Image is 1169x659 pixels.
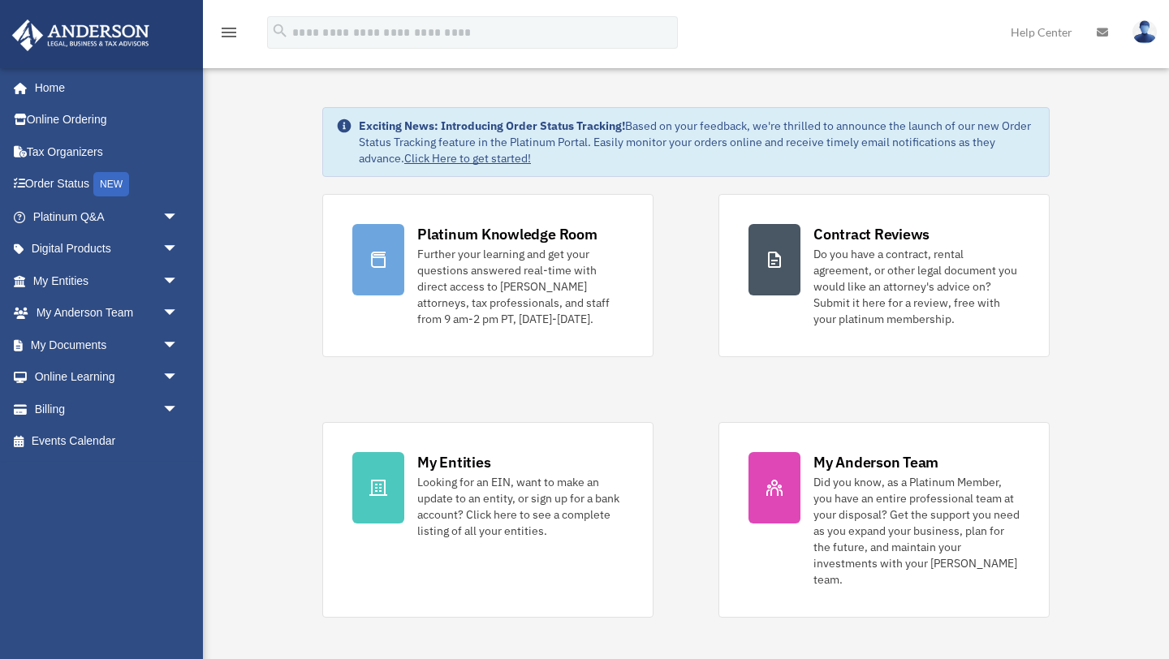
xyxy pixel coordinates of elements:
a: Digital Productsarrow_drop_down [11,233,203,265]
span: arrow_drop_down [162,233,195,266]
div: Further your learning and get your questions answered real-time with direct access to [PERSON_NAM... [417,246,623,327]
a: Events Calendar [11,425,203,458]
a: My Documentsarrow_drop_down [11,329,203,361]
a: Order StatusNEW [11,168,203,201]
img: User Pic [1132,20,1157,44]
a: My Entities Looking for an EIN, want to make an update to an entity, or sign up for a bank accoun... [322,422,654,618]
a: My Entitiesarrow_drop_down [11,265,203,297]
span: arrow_drop_down [162,361,195,394]
div: My Anderson Team [813,452,938,472]
div: Looking for an EIN, want to make an update to an entity, or sign up for a bank account? Click her... [417,474,623,539]
a: Online Learningarrow_drop_down [11,361,203,394]
a: Platinum Q&Aarrow_drop_down [11,200,203,233]
div: Contract Reviews [813,224,930,244]
strong: Exciting News: Introducing Order Status Tracking! [359,118,625,133]
span: arrow_drop_down [162,393,195,426]
img: Anderson Advisors Platinum Portal [7,19,154,51]
a: Click Here to get started! [404,151,531,166]
span: arrow_drop_down [162,297,195,330]
div: Platinum Knowledge Room [417,224,597,244]
div: My Entities [417,452,490,472]
i: menu [219,23,239,42]
a: Tax Organizers [11,136,203,168]
div: Did you know, as a Platinum Member, you have an entire professional team at your disposal? Get th... [813,474,1020,588]
div: Based on your feedback, we're thrilled to announce the launch of our new Order Status Tracking fe... [359,118,1036,166]
a: Billingarrow_drop_down [11,393,203,425]
i: search [271,22,289,40]
span: arrow_drop_down [162,200,195,234]
span: arrow_drop_down [162,329,195,362]
a: menu [219,28,239,42]
a: Contract Reviews Do you have a contract, rental agreement, or other legal document you would like... [718,194,1050,357]
a: Home [11,71,195,104]
span: arrow_drop_down [162,265,195,298]
a: Platinum Knowledge Room Further your learning and get your questions answered real-time with dire... [322,194,654,357]
div: Do you have a contract, rental agreement, or other legal document you would like an attorney's ad... [813,246,1020,327]
div: NEW [93,172,129,196]
a: My Anderson Teamarrow_drop_down [11,297,203,329]
a: Online Ordering [11,104,203,136]
a: My Anderson Team Did you know, as a Platinum Member, you have an entire professional team at your... [718,422,1050,618]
